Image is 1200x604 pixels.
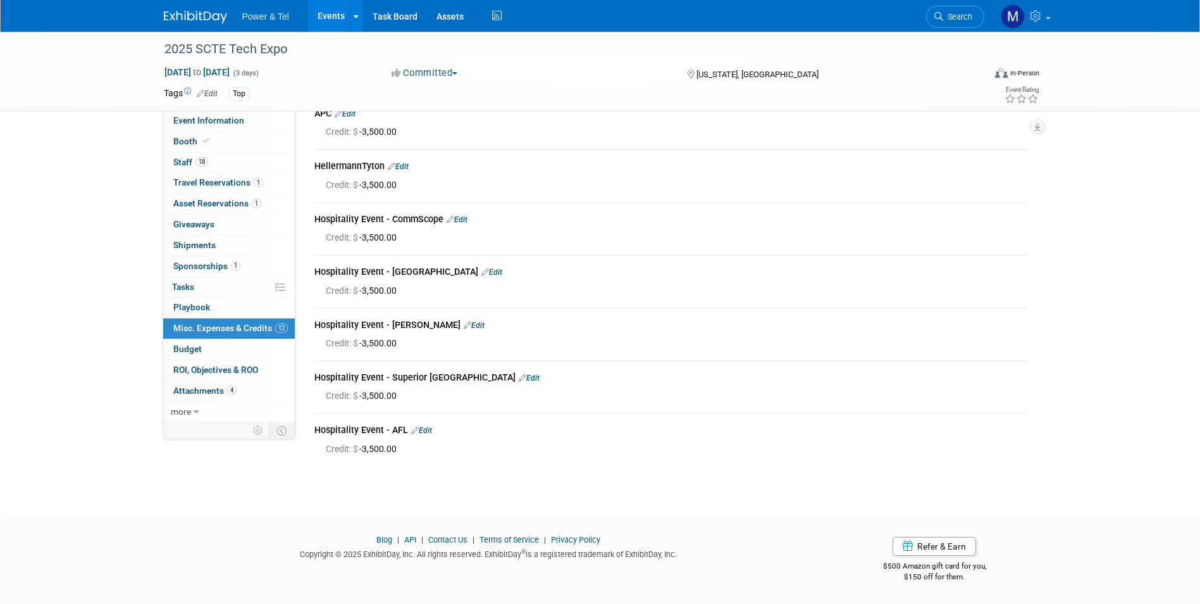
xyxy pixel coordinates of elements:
[173,219,214,229] span: Giveaways
[173,386,237,396] span: Attachments
[229,87,249,101] div: Top
[943,12,972,22] span: Search
[163,173,295,193] a: Travel Reservations1
[335,110,356,118] a: Edit
[314,318,1027,334] div: Hospitality Event - [PERSON_NAME]
[191,67,203,77] span: to
[464,321,485,330] a: Edit
[164,11,227,23] img: ExhibitDay
[173,302,210,312] span: Playbook
[163,111,295,131] a: Event Information
[314,107,1027,122] div: APC
[163,256,295,277] a: Sponsorships1
[163,236,295,256] a: Shipments
[428,535,467,544] a: Contact Us
[326,444,359,454] span: Credit: $
[376,535,392,544] a: Blog
[1010,68,1039,78] div: In-Person
[232,69,259,77] span: (3 days)
[447,215,467,224] a: Edit
[173,177,263,187] span: Travel Reservations
[893,537,976,556] a: Refer & Earn
[314,160,1027,175] div: HellermannTyton
[326,444,402,454] span: -3,500.00
[394,535,402,544] span: |
[242,11,289,22] span: Power & Tel
[197,89,218,98] a: Edit
[910,66,1040,85] div: Event Format
[254,178,263,187] span: 1
[163,339,295,360] a: Budget
[163,277,295,298] a: Tasks
[173,157,208,167] span: Staff
[326,338,402,348] span: -3,500.00
[163,360,295,381] a: ROI, Objectives & ROO
[173,261,240,271] span: Sponsorships
[326,232,359,242] span: Credit: $
[326,232,402,242] span: -3,500.00
[163,132,295,152] a: Booth
[173,323,288,333] span: Misc. Expenses & Credits
[387,66,462,80] button: Committed
[388,162,409,171] a: Edit
[173,365,258,375] span: ROI, Objectives & ROO
[326,338,359,348] span: Credit: $
[469,535,478,544] span: |
[326,286,402,296] span: -3,500.00
[832,553,1037,582] div: $500 Amazon gift card for you,
[269,422,295,439] td: Toggle Event Tabs
[519,374,540,382] a: Edit
[832,572,1037,582] div: $150 off for them.
[326,180,402,190] span: -3,500.00
[521,548,526,555] sup: ®
[926,6,984,28] a: Search
[231,261,240,270] span: 1
[326,127,359,137] span: Credit: $
[551,535,600,544] a: Privacy Policy
[163,318,295,339] a: Misc. Expenses & Credits12
[163,194,295,214] a: Asset Reservations1
[163,215,295,235] a: Giveaways
[314,213,1027,228] div: Hospitality Event - CommScope
[163,402,295,422] a: more
[418,535,426,544] span: |
[227,386,237,395] span: 4
[326,286,359,296] span: Credit: $
[481,268,502,277] a: Edit
[326,391,402,401] span: -3,500.00
[173,198,261,208] span: Asset Reservations
[314,371,1027,386] div: Hospitality Event - Superior [GEOGRAPHIC_DATA]
[163,381,295,401] a: Attachments4
[252,199,261,208] span: 1
[163,153,295,173] a: Staff18
[173,344,202,354] span: Budget
[164,66,230,78] span: [DATE] [DATE]
[171,406,191,417] span: more
[1001,4,1025,28] img: Madalyn Bobbitt
[326,391,359,401] span: Credit: $
[1005,87,1039,93] div: Event Rating
[314,424,1027,439] div: Hospitality Event - AFL
[326,127,402,137] span: -3,500.00
[275,324,288,333] span: 12
[173,136,212,146] span: Booth
[995,68,1008,78] img: Format-Inperson.png
[326,180,359,190] span: Credit: $
[160,38,965,61] div: 2025 SCTE Tech Expo
[411,426,432,435] a: Edit
[163,298,295,318] a: Playbook
[479,535,539,544] a: Terms of Service
[172,282,194,292] span: Tasks
[404,535,416,544] a: API
[164,87,218,101] td: Tags
[314,265,1027,280] div: Hospitality Event - [GEOGRAPHIC_DATA]
[203,137,209,144] i: Booth reservation complete
[173,115,244,125] span: Event Information
[541,535,549,544] span: |
[247,422,269,439] td: Personalize Event Tab Strip
[173,240,216,250] span: Shipments
[195,157,208,167] span: 18
[164,546,814,560] div: Copyright © 2025 ExhibitDay, Inc. All rights reserved. ExhibitDay is a registered trademark of Ex...
[696,70,819,79] span: [US_STATE], [GEOGRAPHIC_DATA]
